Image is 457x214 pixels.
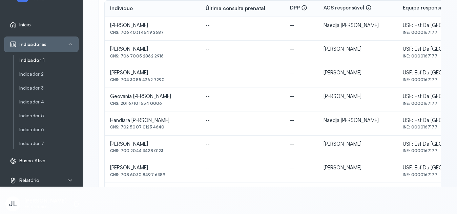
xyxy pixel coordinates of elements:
[290,70,313,76] div: --
[290,93,313,100] div: --
[19,112,79,120] a: Indicador 5
[110,30,195,35] div: CNS: 706 4031 4649 2687
[19,56,79,65] a: Indicador 1
[110,165,195,171] div: [PERSON_NAME]
[290,117,313,124] div: --
[290,165,313,171] div: --
[19,127,79,133] a: Indicador 6
[290,46,313,52] div: --
[324,70,392,76] div: [PERSON_NAME]
[206,5,265,12] div: Última consulta prenatal
[110,117,195,124] div: Handiara [PERSON_NAME]
[110,172,195,177] div: CNS: 708 6030 8497 6389
[9,199,17,208] span: JL
[206,93,279,100] div: --
[19,98,79,106] a: Indicador 4
[206,141,279,147] div: --
[206,22,279,29] div: --
[110,5,133,12] div: Indivíduo
[19,70,79,78] a: Indicador 2
[290,5,307,13] div: DPP
[206,117,279,124] div: --
[206,165,279,171] div: --
[19,99,79,105] a: Indicador 4
[19,141,79,146] a: Indicador 7
[324,165,392,171] div: [PERSON_NAME]
[324,46,392,52] div: [PERSON_NAME]
[206,46,279,52] div: --
[324,93,392,100] div: [PERSON_NAME]
[110,141,195,147] div: [PERSON_NAME]
[324,22,392,29] div: Naedja [PERSON_NAME]
[110,101,195,106] div: CNS: 201 6710 1654 0006
[324,117,392,124] div: Naedja [PERSON_NAME]
[19,113,79,119] a: Indicador 5
[19,57,79,63] a: Indicador 1
[206,70,279,76] div: --
[110,125,195,129] div: CNS: 702 5007 0123 4640
[19,42,46,47] span: Indicadores
[10,158,73,164] a: Busca Ativa
[110,93,195,100] div: Geovania [PERSON_NAME]
[19,177,39,183] span: Relatório
[110,70,195,76] div: [PERSON_NAME]
[19,22,31,28] span: Início
[19,125,79,134] a: Indicador 6
[19,85,79,91] a: Indicador 3
[24,198,67,204] p: [PERSON_NAME]
[324,5,372,13] div: ACS responsável
[19,84,79,92] a: Indicador 3
[10,21,73,28] a: Início
[19,71,79,77] a: Indicador 2
[19,158,45,164] span: Busca Ativa
[324,141,392,147] div: [PERSON_NAME]
[110,54,195,58] div: CNS: 706 7005 2862 2916
[110,46,195,52] div: [PERSON_NAME]
[110,22,195,29] div: [PERSON_NAME]
[19,139,79,148] a: Indicador 7
[290,141,313,147] div: --
[290,22,313,29] div: --
[24,204,67,210] p: Enfermeiro
[110,77,195,82] div: CNS: 704 3085 4262 7290
[110,148,195,153] div: CNS: 700 2044 3428 0123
